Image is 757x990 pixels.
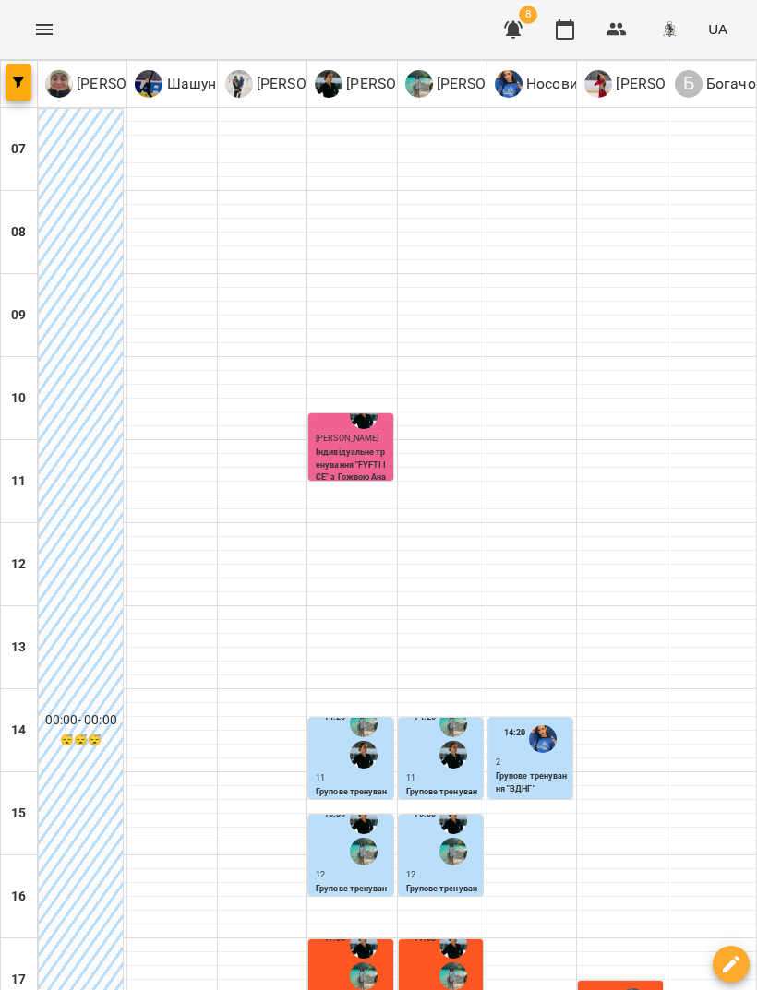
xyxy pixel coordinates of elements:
[350,741,378,769] img: Гожва Анастасія
[350,962,378,990] img: Павлова Алла
[11,638,26,658] h6: 13
[439,962,467,990] img: Павлова Алла
[406,786,479,811] p: Групове тренування "ВДНГ"
[11,721,26,741] h6: 14
[41,732,121,749] h6: 😴😴😴
[656,17,682,42] img: 8c829e5ebed639b137191ac75f1a07db.png
[11,388,26,409] h6: 10
[225,70,253,98] img: Б
[675,70,703,98] div: Б
[439,806,467,834] img: Гожва Анастасія
[225,70,368,98] a: Б [PERSON_NAME]
[495,70,657,98] div: Носовицька Марія
[11,970,26,990] h6: 17
[45,70,188,98] a: Ч [PERSON_NAME]
[11,222,26,243] h6: 08
[316,883,389,908] p: Групове тренування "ВДНГ"
[316,447,389,496] p: Індивідуальне тренування "FYFTI ICE" з Гожвою Анастасією
[11,887,26,907] h6: 16
[439,710,467,737] img: Павлова Алла
[73,73,188,95] p: [PERSON_NAME]
[523,73,657,95] p: Носовицька Марія
[439,838,467,865] img: Павлова Алла
[315,70,458,98] a: Г [PERSON_NAME]
[11,305,26,326] h6: 09
[439,931,467,959] img: Гожва Анастасія
[405,70,548,98] div: Павлова Алла
[135,70,297,98] div: Шашунькіна Софія
[350,838,378,865] img: Павлова Алла
[584,70,727,98] a: Н [PERSON_NAME]
[45,70,73,98] img: Ч
[315,70,342,98] img: Г
[529,725,557,753] img: Носовицька Марія
[406,883,479,908] p: Групове тренування "ВДНГ"
[439,741,467,769] img: Гожва Анастасія
[406,772,479,785] p: 11
[405,70,548,98] a: П [PERSON_NAME]
[405,70,433,98] img: П
[708,19,727,39] span: UA
[316,772,389,785] p: 11
[162,73,297,95] p: Шашунькіна Софія
[315,70,458,98] div: Гожва Анастасія
[41,710,121,731] h6: 00:00 - 00:00
[495,70,523,98] img: Н
[350,401,378,429] img: Гожва Анастасія
[496,770,569,795] p: Групове тренування "ВДНГ"
[135,70,162,98] img: Ш
[519,6,537,24] span: 8
[11,555,26,575] h6: 12
[316,869,389,882] p: 12
[11,804,26,824] h6: 15
[612,73,727,95] p: [PERSON_NAME]
[11,139,26,160] h6: 07
[316,434,378,443] span: [PERSON_NAME]
[11,471,26,492] h6: 11
[342,73,458,95] p: [PERSON_NAME]
[135,70,297,98] a: Ш Шашунькіна Софія
[225,70,368,98] div: Бабін Микола
[350,931,378,959] img: Гожва Анастасія
[316,786,389,811] p: Групове тренування "ВДНГ"
[22,7,66,52] button: Menu
[701,12,735,46] button: UA
[584,70,612,98] img: Н
[406,869,479,882] p: 12
[253,73,368,95] p: [PERSON_NAME]
[496,757,569,769] p: 2
[433,73,548,95] p: [PERSON_NAME]
[350,710,378,737] img: Павлова Алла
[350,806,378,834] img: Гожва Анастасія
[584,70,727,98] div: Наумко Софія
[504,726,526,739] label: 14:20
[495,70,657,98] a: Н Носовицька Марія
[45,70,188,98] div: Чайкіна Юлія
